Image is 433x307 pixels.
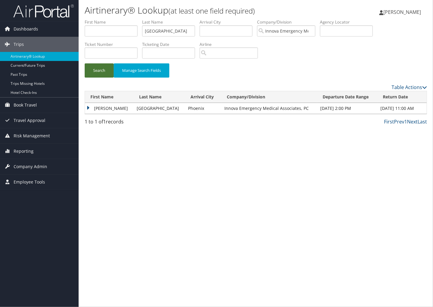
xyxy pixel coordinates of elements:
[114,63,169,78] button: Manage Search Fields
[221,103,317,114] td: Innova Emergency Medical Associates, PC
[320,19,377,25] label: Agency Locator
[85,91,134,103] th: First Name: activate to sort column ascending
[383,9,421,15] span: [PERSON_NAME]
[378,103,427,114] td: [DATE] 11:00 AM
[14,113,45,128] span: Travel Approval
[13,4,74,18] img: airportal-logo.png
[14,128,50,143] span: Risk Management
[378,91,427,103] th: Return Date: activate to sort column ascending
[14,174,45,190] span: Employee Tools
[407,118,418,125] a: Next
[103,118,106,125] span: 1
[14,98,37,113] span: Book Travel
[142,41,200,47] label: Ticketing Date
[85,103,134,114] td: [PERSON_NAME]
[168,6,255,16] small: (at least one field required)
[85,4,313,17] h1: Airtinerary® Lookup
[418,118,427,125] a: Last
[185,91,221,103] th: Arrival City: activate to sort column ascending
[404,118,407,125] a: 1
[392,84,427,91] a: Table Actions
[14,37,24,52] span: Trips
[317,91,377,103] th: Departure Date Range: activate to sort column ascending
[384,118,394,125] a: First
[257,19,320,25] label: Company/Division
[85,41,142,47] label: Ticket Number
[14,21,38,37] span: Dashboards
[14,144,34,159] span: Reporting
[85,118,164,128] div: 1 to 1 of records
[200,41,262,47] label: Airline
[185,103,221,114] td: Phoenix
[85,19,142,25] label: First Name
[142,19,200,25] label: Last Name
[134,103,185,114] td: [GEOGRAPHIC_DATA]
[221,91,317,103] th: Company/Division
[317,103,377,114] td: [DATE] 2:00 PM
[394,118,404,125] a: Prev
[14,159,47,174] span: Company Admin
[200,19,257,25] label: Arrival City
[85,63,114,78] button: Search
[379,3,427,21] a: [PERSON_NAME]
[134,91,185,103] th: Last Name: activate to sort column ascending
